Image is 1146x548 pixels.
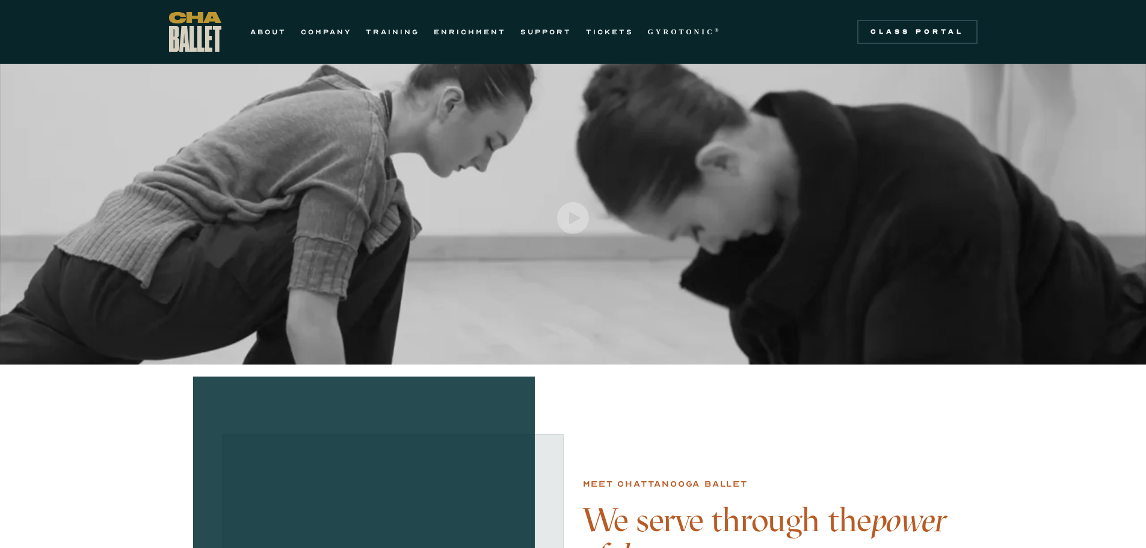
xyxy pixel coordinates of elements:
sup: ® [715,27,721,33]
a: home [169,12,221,52]
a: TICKETS [586,25,633,39]
a: TRAINING [366,25,419,39]
a: SUPPORT [520,25,571,39]
div: Meet chattanooga ballet [583,477,748,491]
strong: GYROTONIC [648,28,715,36]
div: Class Portal [864,27,970,37]
a: COMPANY [301,25,351,39]
a: ABOUT [250,25,286,39]
a: ENRICHMENT [434,25,506,39]
a: GYROTONIC® [648,25,721,39]
a: Class Portal [857,20,978,44]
